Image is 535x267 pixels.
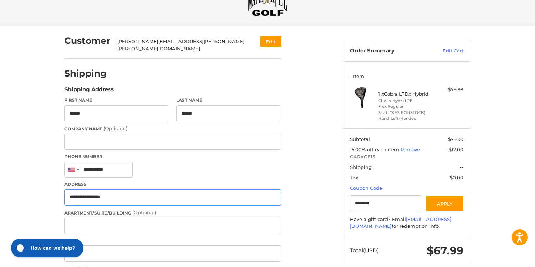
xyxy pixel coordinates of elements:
[350,247,379,254] span: Total (USD)
[64,97,169,103] label: First Name
[64,238,281,244] label: City
[350,195,422,212] input: Gift Certificate or Coupon Code
[378,91,433,97] h4: 1 x Cobra LTDx Hybrid
[350,153,463,161] span: GARAGE15
[64,125,281,132] label: Company Name
[378,103,433,110] li: Flex Regular
[401,147,420,152] a: Remove
[104,125,127,131] small: (Optional)
[426,195,464,212] button: Apply
[64,153,281,160] label: Phone Number
[448,136,463,142] span: $79.99
[427,244,463,257] span: $67.99
[350,136,370,142] span: Subtotal
[460,164,463,170] span: --
[450,175,463,180] span: $0.00
[350,147,401,152] span: 15.00% off each item
[65,162,81,178] div: United States: +1
[350,73,463,79] h3: 1 Item
[447,147,463,152] span: -$12.00
[7,236,85,260] iframe: Gorgias live chat messenger
[176,97,281,103] label: Last Name
[435,86,463,93] div: $79.99
[378,98,433,104] li: Club 4 Hybrid 21°
[117,38,246,52] div: [PERSON_NAME][EMAIL_ADDRESS][PERSON_NAME][PERSON_NAME][DOMAIN_NAME]
[427,47,463,55] a: Edit Cart
[378,115,433,121] li: Hand Left-Handed
[260,36,281,47] button: Edit
[350,216,463,230] div: Have a gift card? Email for redemption info.
[378,110,433,116] li: Shaft *KBS PGI (STOCK)
[64,35,110,46] h2: Customer
[132,210,156,215] small: (Optional)
[64,86,114,97] legend: Shipping Address
[64,209,281,216] label: Apartment/Suite/Building
[350,175,358,180] span: Tax
[64,68,107,79] h2: Shipping
[476,248,535,267] iframe: Google Customer Reviews
[64,181,281,188] label: Address
[350,47,427,55] h3: Order Summary
[350,185,382,191] a: Coupon Code
[350,164,372,170] span: Shipping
